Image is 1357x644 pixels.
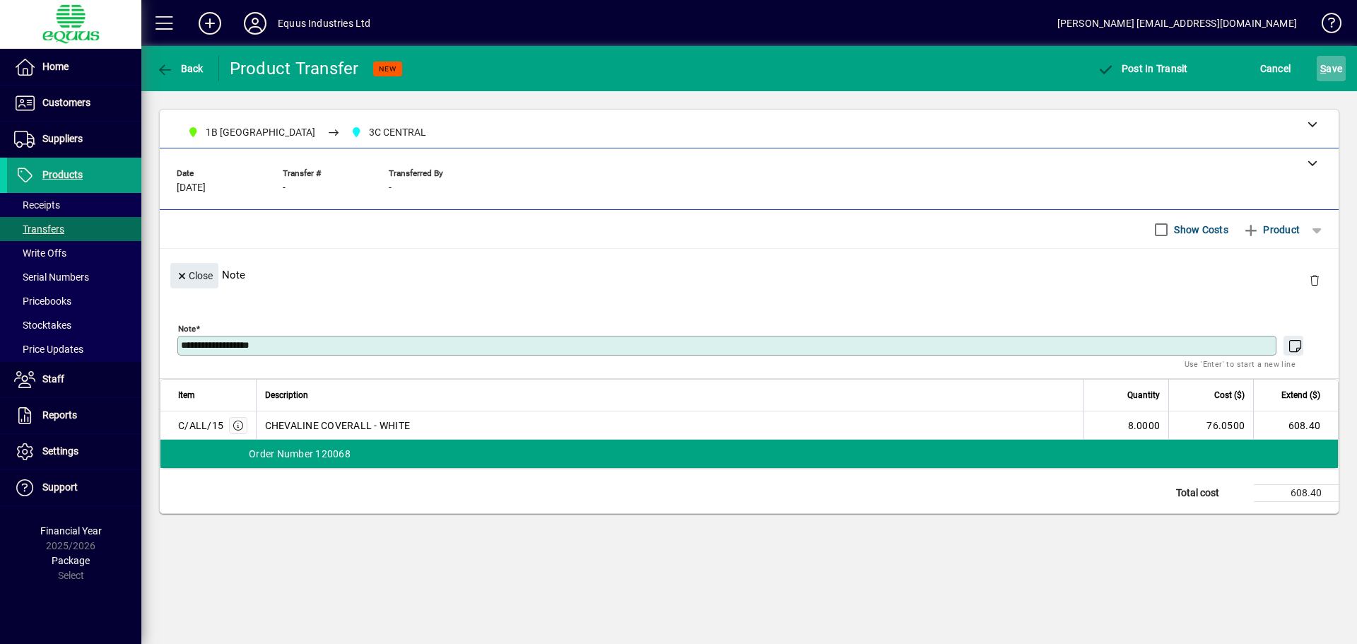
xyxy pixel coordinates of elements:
[7,241,141,265] a: Write Offs
[1317,56,1346,81] button: Save
[14,295,71,307] span: Pricebooks
[1281,387,1320,403] span: Extend ($)
[14,247,66,259] span: Write Offs
[52,555,90,566] span: Package
[42,97,90,108] span: Customers
[178,418,223,433] div: C/ALL/15
[1235,217,1307,242] button: Product
[1083,411,1168,440] td: 8.0000
[7,470,141,505] a: Support
[1254,485,1339,502] td: 608.40
[42,445,78,457] span: Settings
[42,373,64,385] span: Staff
[14,199,60,211] span: Receipts
[7,337,141,361] a: Price Updates
[1168,411,1253,440] td: 76.0500
[167,269,222,281] app-page-header-button: Close
[1093,56,1191,81] button: Post In Transit
[1169,485,1254,502] td: Total cost
[178,324,196,334] mat-label: Note
[7,49,141,85] a: Home
[1057,12,1297,35] div: [PERSON_NAME] [EMAIL_ADDRESS][DOMAIN_NAME]
[187,11,233,36] button: Add
[14,344,83,355] span: Price Updates
[160,249,1339,300] div: Note
[178,387,195,403] span: Item
[1243,218,1300,241] span: Product
[7,398,141,433] a: Reports
[1311,3,1339,49] a: Knowledge Base
[1097,63,1187,74] span: Post In Transit
[42,61,69,72] span: Home
[14,223,64,235] span: Transfers
[170,263,218,288] button: Close
[230,57,359,80] div: Product Transfer
[40,525,102,537] span: Financial Year
[14,320,71,331] span: Stocktakes
[176,264,213,288] span: Close
[265,387,308,403] span: Description
[283,182,286,194] span: -
[278,12,371,35] div: Equus Industries Ltd
[1298,274,1332,286] app-page-header-button: Delete
[42,133,83,144] span: Suppliers
[1298,263,1332,297] button: Delete
[1260,57,1291,80] span: Cancel
[1214,387,1245,403] span: Cost ($)
[177,182,206,194] span: [DATE]
[7,217,141,241] a: Transfers
[1257,56,1295,81] button: Cancel
[265,418,411,433] span: CHEVALINE COVERALL - WHITE
[7,362,141,397] a: Staff
[1320,57,1342,80] span: ave
[141,56,219,81] app-page-header-button: Back
[7,289,141,313] a: Pricebooks
[1171,223,1228,237] label: Show Costs
[389,182,392,194] span: -
[379,64,396,74] span: NEW
[42,409,77,421] span: Reports
[7,313,141,337] a: Stocktakes
[7,193,141,217] a: Receipts
[42,481,78,493] span: Support
[1185,356,1296,372] mat-hint: Use 'Enter' to start a new line
[1253,411,1338,440] td: 608.40
[160,447,1338,461] div: Order Number 120068
[233,11,278,36] button: Profile
[7,86,141,121] a: Customers
[153,56,207,81] button: Back
[1320,63,1326,74] span: S
[42,169,83,180] span: Products
[1127,387,1160,403] span: Quantity
[156,63,204,74] span: Back
[7,122,141,157] a: Suppliers
[7,434,141,469] a: Settings
[14,271,89,283] span: Serial Numbers
[7,265,141,289] a: Serial Numbers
